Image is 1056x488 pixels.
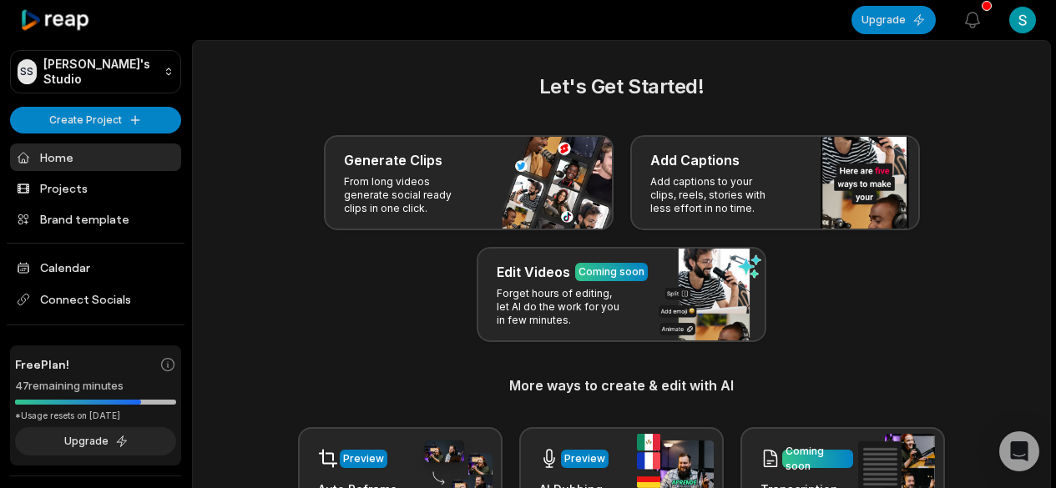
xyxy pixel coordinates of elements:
span: Free Plan! [15,355,69,373]
p: Add captions to your clips, reels, stories with less effort in no time. [650,175,780,215]
h3: Edit Videos [497,262,570,282]
a: Calendar [10,254,181,281]
div: Preview [564,451,605,466]
button: Create Project [10,107,181,133]
div: Preview [343,451,384,466]
h3: Add Captions [650,150,740,170]
a: Projects [10,174,181,202]
p: Forget hours of editing, let AI do the work for you in few minutes. [497,287,626,327]
p: [PERSON_NAME]'s Studio [43,57,157,87]
h3: More ways to create & edit with AI [213,375,1030,395]
div: Coming soon [786,444,850,474]
div: SS [18,59,37,84]
div: *Usage resets on [DATE] [15,410,176,422]
h2: Let's Get Started! [213,72,1030,102]
button: Upgrade [851,6,936,34]
p: From long videos generate social ready clips in one click. [344,175,473,215]
div: Coming soon [579,264,644,279]
span: Connect Socials [10,284,181,314]
div: Open Intercom Messenger [999,431,1039,471]
a: Home [10,143,181,171]
h3: Generate Clips [344,150,442,170]
button: Upgrade [15,427,176,455]
div: 47 remaining minutes [15,378,176,395]
a: Brand template [10,205,181,233]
